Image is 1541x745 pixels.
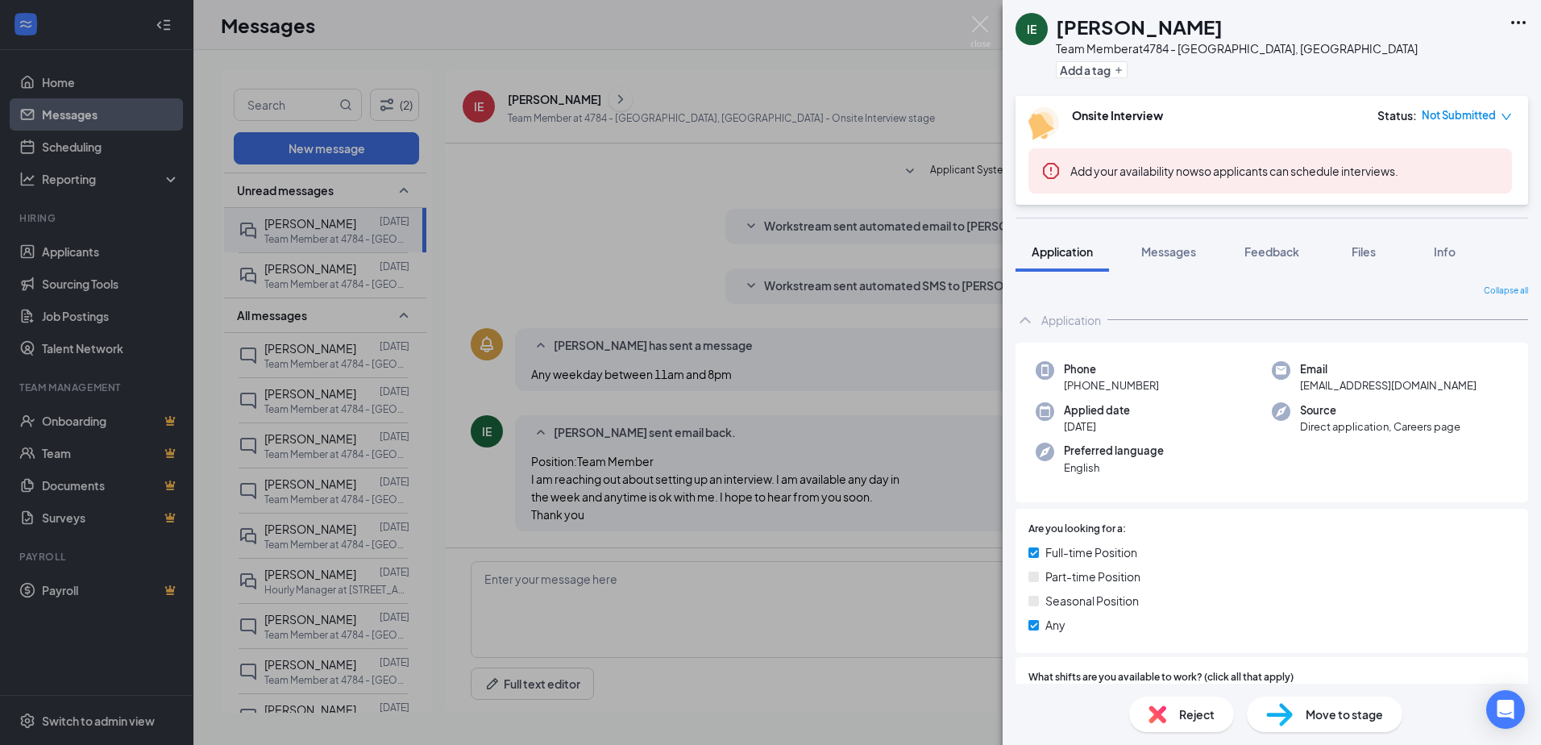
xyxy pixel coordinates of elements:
[1045,543,1137,561] span: Full-time Position
[1484,285,1528,298] span: Collapse all
[1114,65,1124,75] svg: Plus
[1056,61,1128,78] button: PlusAdd a tag
[1070,163,1198,179] button: Add your availability now
[1027,21,1036,37] div: IE
[1028,670,1294,685] span: What shifts are you available to work? (click all that apply)
[1064,460,1164,476] span: English
[1141,244,1196,259] span: Messages
[1306,705,1383,723] span: Move to stage
[1486,690,1525,729] div: Open Intercom Messenger
[1041,312,1101,328] div: Application
[1300,418,1460,435] span: Direct application, Careers page
[1244,244,1299,259] span: Feedback
[1056,40,1418,56] div: Team Member at 4784 - [GEOGRAPHIC_DATA], [GEOGRAPHIC_DATA]
[1509,13,1528,32] svg: Ellipses
[1501,111,1512,123] span: down
[1064,402,1130,418] span: Applied date
[1072,108,1163,123] b: Onsite Interview
[1016,310,1035,330] svg: ChevronUp
[1434,244,1456,259] span: Info
[1179,705,1215,723] span: Reject
[1300,377,1477,393] span: [EMAIL_ADDRESS][DOMAIN_NAME]
[1064,443,1164,459] span: Preferred language
[1028,522,1126,537] span: Are you looking for a:
[1300,402,1460,418] span: Source
[1064,377,1159,393] span: [PHONE_NUMBER]
[1070,164,1398,178] span: so applicants can schedule interviews.
[1064,418,1130,435] span: [DATE]
[1032,244,1093,259] span: Application
[1045,616,1065,634] span: Any
[1422,107,1496,123] span: Not Submitted
[1045,592,1139,610] span: Seasonal Position
[1056,13,1223,40] h1: [PERSON_NAME]
[1045,568,1140,585] span: Part-time Position
[1041,161,1061,181] svg: Error
[1352,244,1376,259] span: Files
[1377,107,1417,123] div: Status :
[1064,361,1159,377] span: Phone
[1300,361,1477,377] span: Email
